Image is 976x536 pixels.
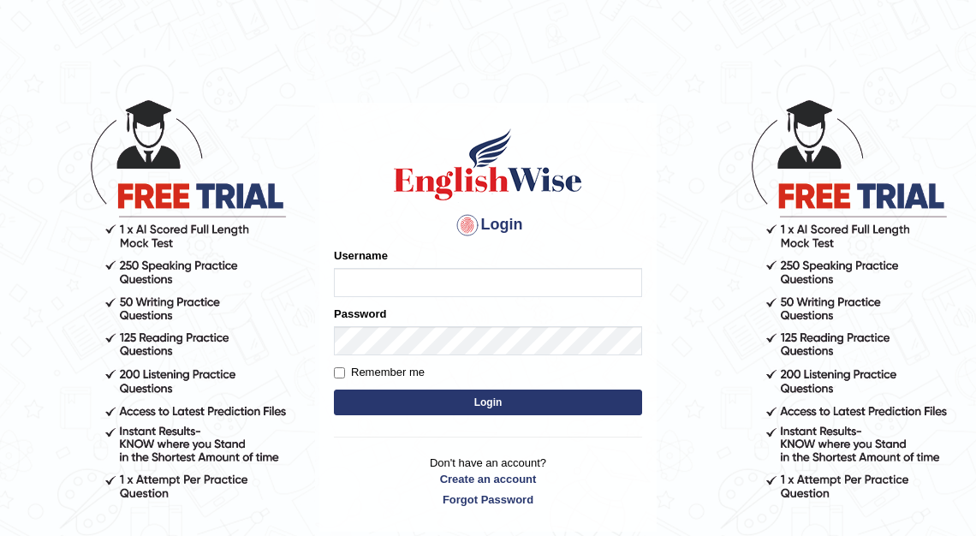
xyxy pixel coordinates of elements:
label: Password [334,306,386,322]
input: Remember me [334,367,345,378]
img: Logo of English Wise sign in for intelligent practice with AI [390,126,586,203]
label: Username [334,247,388,264]
button: Login [334,390,642,415]
label: Remember me [334,364,425,381]
a: Create an account [334,471,642,487]
a: Forgot Password [334,491,642,508]
h4: Login [334,211,642,239]
p: Don't have an account? [334,455,642,508]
